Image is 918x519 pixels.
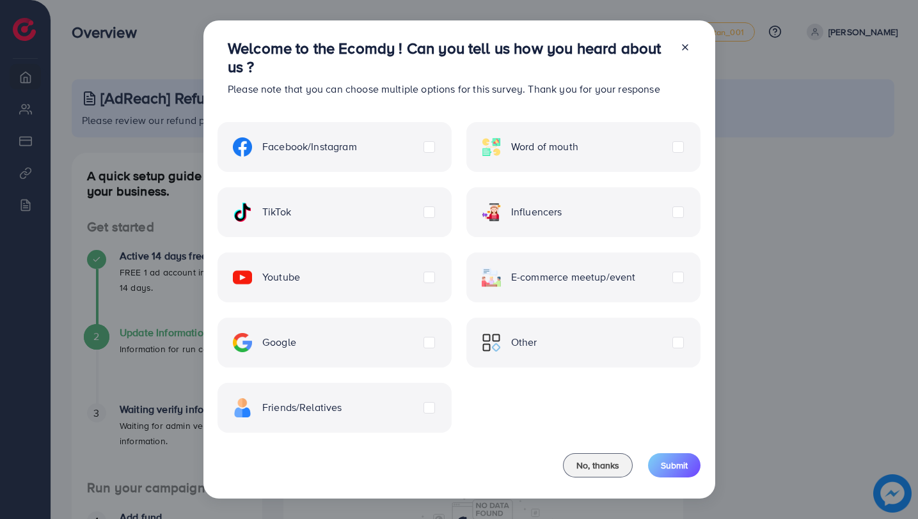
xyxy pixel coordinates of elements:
[233,333,252,352] img: ic-google.5bdd9b68.svg
[482,268,501,287] img: ic-ecommerce.d1fa3848.svg
[233,203,252,222] img: ic-tiktok.4b20a09a.svg
[482,333,501,352] img: ic-other.99c3e012.svg
[262,335,296,350] span: Google
[262,400,342,415] span: Friends/Relatives
[511,335,537,350] span: Other
[262,139,357,154] span: Facebook/Instagram
[576,459,619,472] span: No, thanks
[233,137,252,157] img: ic-facebook.134605ef.svg
[482,203,501,222] img: ic-influencers.a620ad43.svg
[233,398,252,417] img: ic-freind.8e9a9d08.svg
[648,453,700,477] button: Submit
[228,81,670,97] p: Please note that you can choose multiple options for this survey. Thank you for your response
[511,205,562,219] span: Influencers
[563,453,633,477] button: No, thanks
[228,39,670,76] h3: Welcome to the Ecomdy ! Can you tell us how you heard about us ?
[661,459,688,472] span: Submit
[482,137,501,157] img: ic-word-of-mouth.a439123d.svg
[511,270,636,284] span: E-commerce meetup/event
[511,139,578,154] span: Word of mouth
[233,268,252,287] img: ic-youtube.715a0ca2.svg
[262,270,300,284] span: Youtube
[262,205,291,219] span: TikTok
